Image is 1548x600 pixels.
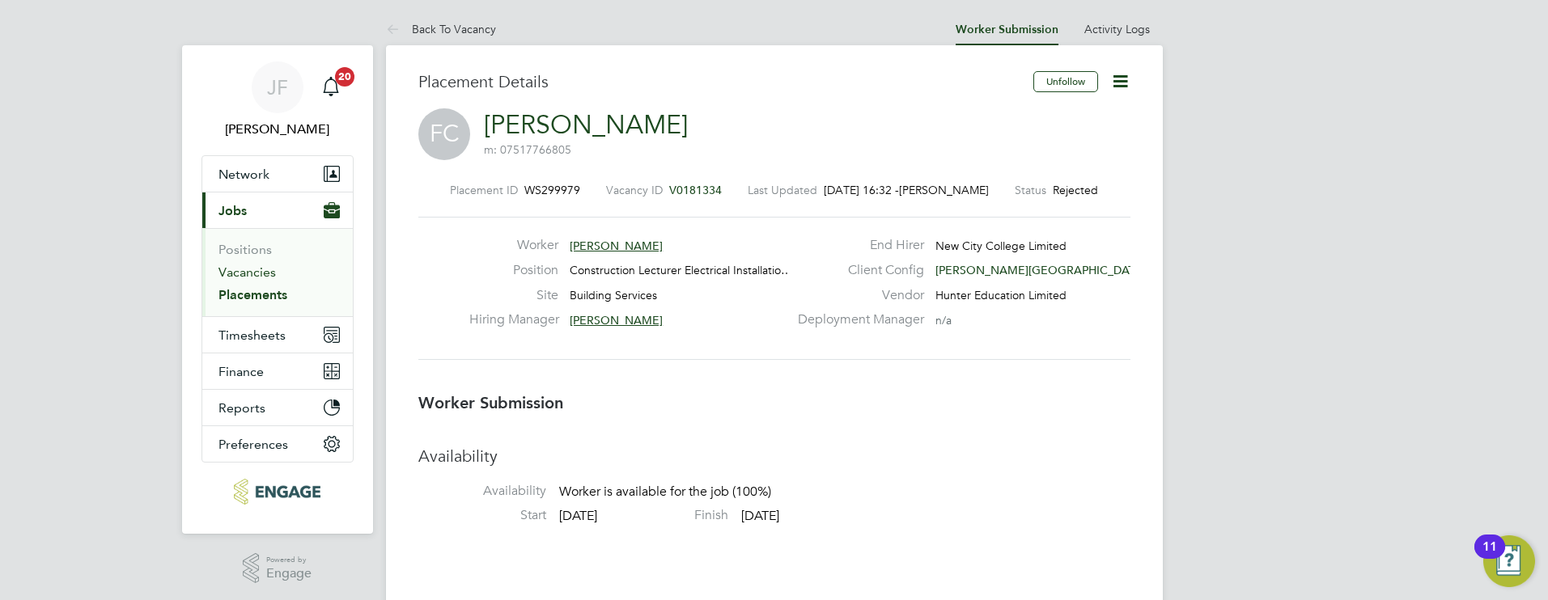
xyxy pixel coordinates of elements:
button: Finance [202,353,353,389]
span: Finance [218,364,264,379]
label: End Hirer [788,237,924,254]
span: m: 07517766805 [484,142,571,157]
span: [DATE] [559,508,597,524]
span: New City College Limited [935,239,1067,253]
span: Timesheets [218,327,286,343]
label: Site [469,287,558,304]
label: Placement ID [450,183,518,197]
a: Positions [218,242,272,257]
span: JF [267,77,288,98]
h3: Placement Details [418,71,1021,92]
span: [PERSON_NAME] [570,239,663,253]
button: Jobs [202,192,353,228]
span: V0181334 [669,183,722,197]
span: 20 [335,67,354,87]
h3: Availability [418,446,1130,467]
button: Unfollow [1033,71,1098,92]
span: Powered by [266,553,312,567]
label: Vacancy ID [606,183,663,197]
span: Network [218,167,269,182]
label: Position [469,262,558,279]
a: Go to home page [201,479,354,505]
span: Preferences [218,437,288,452]
span: FC [418,108,470,160]
span: Reports [218,400,265,416]
button: Network [202,156,353,192]
label: Start [418,507,546,524]
span: Rejected [1053,183,1098,197]
a: 20 [315,61,347,113]
a: [PERSON_NAME] [484,109,688,141]
span: [PERSON_NAME][GEOGRAPHIC_DATA] [935,263,1145,277]
img: huntereducation-logo-retina.png [234,479,320,505]
label: Client Config [788,262,924,279]
button: Open Resource Center, 11 new notifications [1483,535,1535,587]
span: n/a [935,313,952,327]
button: Preferences [202,426,353,462]
a: Worker Submission [956,23,1058,36]
label: Last Updated [748,183,817,197]
nav: Main navigation [182,45,373,534]
label: Hiring Manager [469,311,558,328]
a: Back To Vacancy [386,22,496,36]
span: James Farrington [201,120,354,139]
span: Engage [266,567,312,581]
span: [DATE] [741,508,779,524]
label: Vendor [788,287,924,304]
span: Worker is available for the job (100%) [559,484,771,501]
a: JF[PERSON_NAME] [201,61,354,139]
span: Hunter Education Limited [935,288,1067,302]
span: Construction Lecturer Electrical Installatio… [570,263,792,277]
span: [PERSON_NAME] [899,183,989,197]
a: Placements [218,287,287,302]
span: Jobs [218,203,247,218]
span: [PERSON_NAME] [570,313,663,327]
a: Powered byEngage [243,553,312,584]
label: Deployment Manager [788,311,924,328]
label: Status [1015,183,1046,197]
div: Jobs [202,228,353,316]
button: Reports [202,390,353,425]
a: Activity Logs [1084,22,1150,36]
label: Availability [418,483,546,500]
a: Vacancies [218,264,276,280]
button: Timesheets [202,317,353,353]
b: Worker Submission [418,393,563,412]
span: [DATE] 16:32 - [824,183,899,197]
label: Finish [600,507,728,524]
label: Worker [469,237,558,254]
span: WS299979 [524,183,580,197]
span: Building Services [570,288,657,302]
div: 11 [1482,547,1497,568]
